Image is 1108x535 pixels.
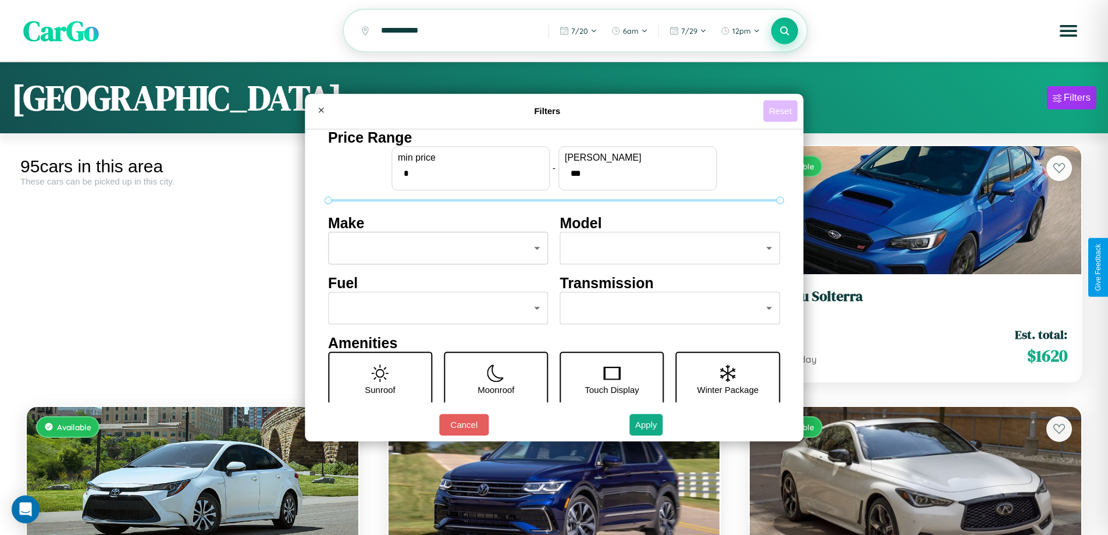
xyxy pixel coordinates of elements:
[1052,15,1085,47] button: Open menu
[328,335,780,352] h4: Amenities
[764,288,1067,317] a: Subaru Solterra2024
[12,74,342,122] h1: [GEOGRAPHIC_DATA]
[605,22,654,40] button: 6am
[681,26,697,36] span: 7 / 29
[553,160,555,176] p: -
[571,26,588,36] span: 7 / 20
[792,353,817,365] span: / day
[565,153,710,163] label: [PERSON_NAME]
[554,22,603,40] button: 7/20
[560,275,781,292] h4: Transmission
[328,275,548,292] h4: Fuel
[1064,92,1091,104] div: Filters
[763,100,797,122] button: Reset
[398,153,543,163] label: min price
[1094,244,1102,291] div: Give Feedback
[365,382,396,398] p: Sunroof
[560,215,781,232] h4: Model
[478,382,514,398] p: Moonroof
[57,422,91,432] span: Available
[328,215,548,232] h4: Make
[12,495,40,523] div: Open Intercom Messenger
[664,22,712,40] button: 7/29
[328,129,780,146] h4: Price Range
[629,414,663,435] button: Apply
[439,414,489,435] button: Cancel
[1015,326,1067,343] span: Est. total:
[585,382,639,398] p: Touch Display
[697,382,759,398] p: Winter Package
[20,157,365,176] div: 95 cars in this area
[764,288,1067,305] h3: Subaru Solterra
[23,12,99,50] span: CarGo
[332,106,763,116] h4: Filters
[732,26,751,36] span: 12pm
[715,22,766,40] button: 12pm
[623,26,639,36] span: 6am
[20,176,365,186] div: These cars can be picked up in this city.
[1027,344,1067,367] span: $ 1620
[1047,86,1096,109] button: Filters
